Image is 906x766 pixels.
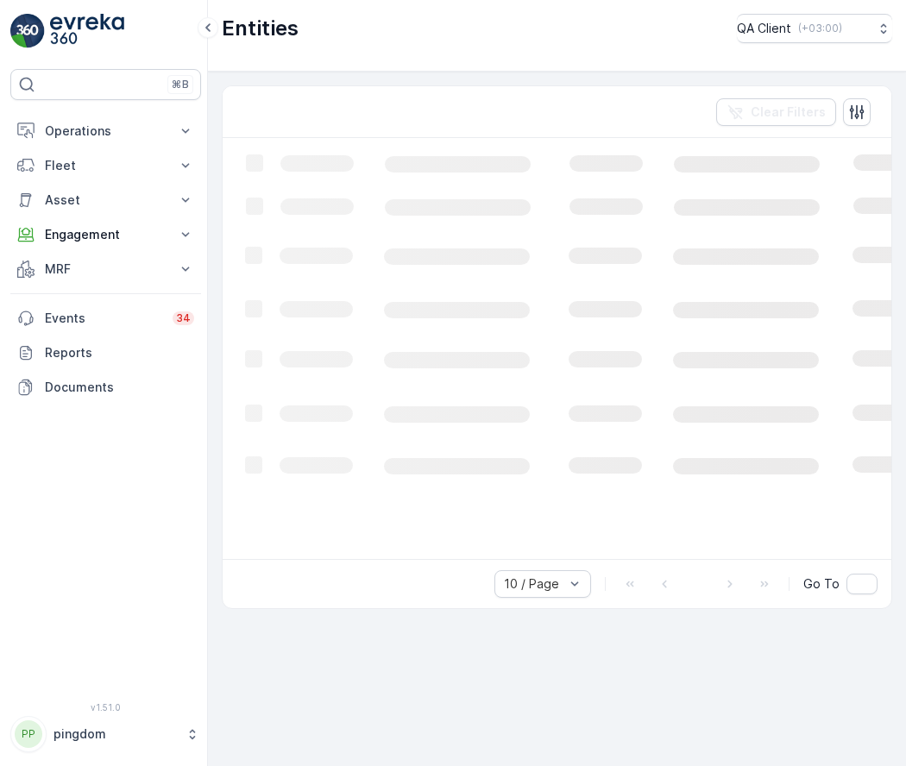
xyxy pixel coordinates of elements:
button: Operations [10,114,201,148]
p: Clear Filters [751,104,826,121]
button: Engagement [10,217,201,252]
a: Events34 [10,301,201,336]
p: Documents [45,379,194,396]
span: v 1.51.0 [10,702,201,713]
span: Go To [803,575,840,593]
p: Entities [222,15,299,42]
p: MRF [45,261,167,278]
button: Asset [10,183,201,217]
img: logo [10,14,45,48]
p: 34 [176,311,191,325]
p: ⌘B [172,78,189,91]
button: PPpingdom [10,716,201,752]
img: logo_light-DOdMpM7g.png [50,14,124,48]
p: Engagement [45,226,167,243]
button: Clear Filters [716,98,836,126]
a: Reports [10,336,201,370]
p: QA Client [737,20,791,37]
button: MRF [10,252,201,286]
p: Fleet [45,157,167,174]
button: Fleet [10,148,201,183]
p: pingdom [53,725,177,743]
p: Operations [45,122,167,140]
p: Reports [45,344,194,361]
a: Documents [10,370,201,405]
button: QA Client(+03:00) [737,14,892,43]
p: Asset [45,191,167,209]
p: ( +03:00 ) [798,22,842,35]
p: Events [45,310,162,327]
div: PP [15,720,42,748]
